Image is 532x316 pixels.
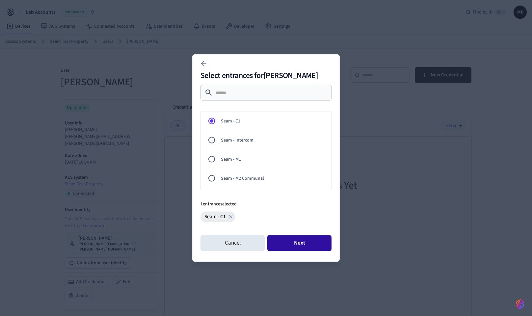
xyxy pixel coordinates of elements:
[198,112,331,131] div: Seam - C1
[200,235,265,251] button: Cancel
[221,156,326,163] span: Seam - M1
[198,150,331,169] div: Seam - M1
[221,175,326,182] span: Seam - M2 Communal
[200,72,332,80] h2: Select entrances for [PERSON_NAME]
[200,212,235,222] div: Seam - C1
[221,137,326,144] span: Seam - Intercom
[267,235,332,251] button: Next
[516,299,524,309] img: SeamLogoGradient.69752ec5.svg
[200,213,230,221] span: Seam - C1
[198,169,331,188] div: Seam - M2 Communal
[200,201,332,208] p: 1 entrance selected
[198,131,331,150] div: Seam - Intercom
[221,118,326,124] span: Seam - C1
